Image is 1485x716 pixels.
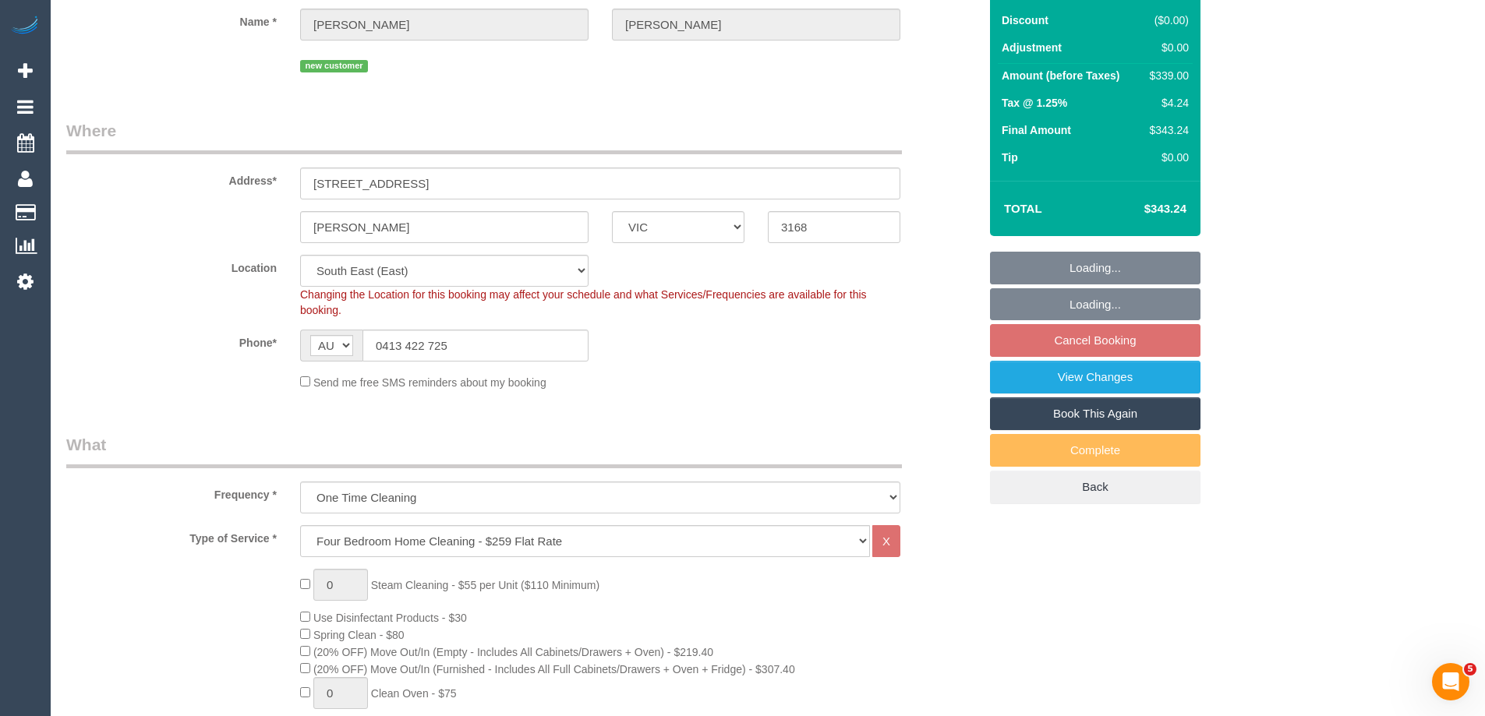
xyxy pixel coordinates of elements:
[9,16,41,37] img: Automaid Logo
[1002,150,1018,165] label: Tip
[990,471,1200,503] a: Back
[1098,203,1186,216] h4: $343.24
[1002,68,1119,83] label: Amount (before Taxes)
[1144,12,1189,28] div: ($0.00)
[66,433,902,468] legend: What
[990,361,1200,393] a: View Changes
[1144,150,1189,165] div: $0.00
[313,629,405,641] span: Spring Clean - $80
[1002,40,1062,55] label: Adjustment
[55,330,288,351] label: Phone*
[1144,95,1189,111] div: $4.24
[300,288,867,316] span: Changing the Location for this booking may affect your schedule and what Services/Frequencies are...
[990,397,1200,430] a: Book This Again
[313,612,467,624] span: Use Disinfectant Products - $30
[55,255,288,276] label: Location
[1002,95,1067,111] label: Tax @ 1.25%
[313,376,546,389] span: Send me free SMS reminders about my booking
[300,60,368,72] span: new customer
[362,330,589,362] input: Phone*
[612,9,900,41] input: Last Name*
[768,211,900,243] input: Post Code*
[371,579,599,591] span: Steam Cleaning - $55 per Unit ($110 Minimum)
[1002,12,1048,28] label: Discount
[371,687,457,700] span: Clean Oven - $75
[55,481,288,503] label: Frequency *
[66,119,902,154] legend: Where
[300,9,589,41] input: First Name*
[1004,202,1042,215] strong: Total
[1144,40,1189,55] div: $0.00
[313,663,795,675] span: (20% OFF) Move Out/In (Furnished - Includes All Full Cabinets/Drawers + Oven + Fridge) - $307.40
[1144,68,1189,83] div: $339.00
[1432,663,1469,700] iframe: Intercom live chat
[313,646,713,658] span: (20% OFF) Move Out/In (Empty - Includes All Cabinets/Drawers + Oven) - $219.40
[55,525,288,546] label: Type of Service *
[300,211,589,243] input: Suburb*
[55,9,288,30] label: Name *
[1144,122,1189,138] div: $343.24
[1002,122,1071,138] label: Final Amount
[55,168,288,189] label: Address*
[1464,663,1476,675] span: 5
